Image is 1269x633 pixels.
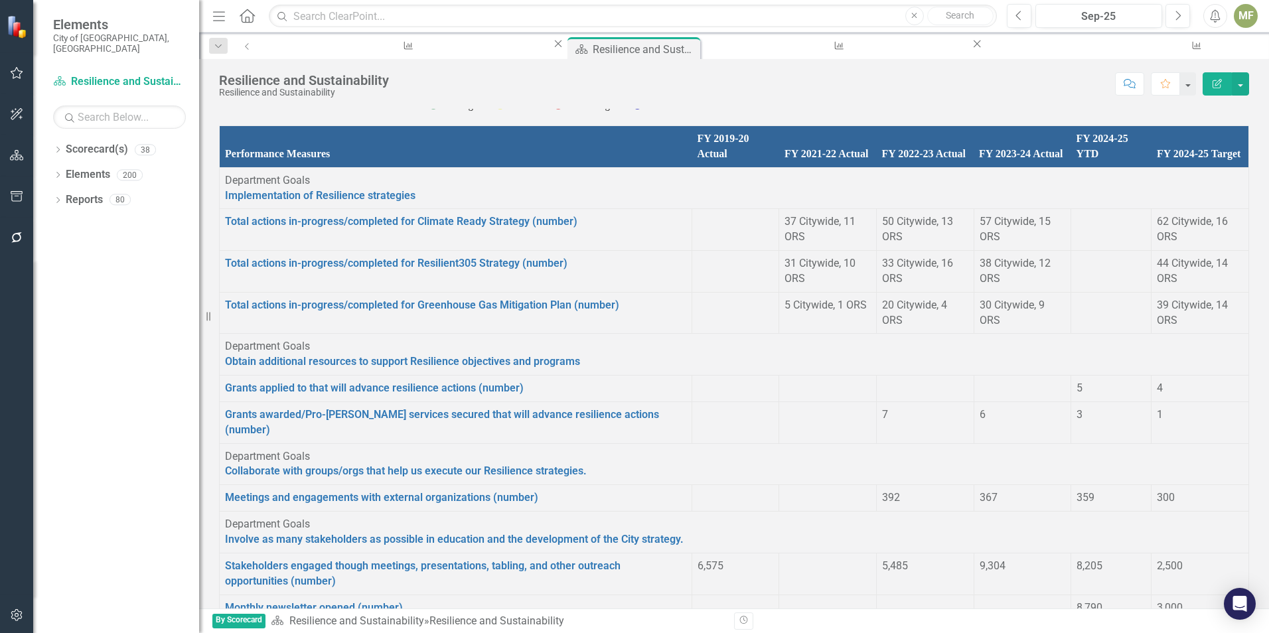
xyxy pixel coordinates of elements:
[877,209,974,251] td: Double-Click to Edit
[779,595,877,621] td: Double-Click to Edit
[1152,553,1249,595] td: Double-Click to Edit
[225,559,621,587] a: Stakeholders engaged though meetings, presentations, tabling, and other outreach opportunities (n...
[225,189,415,202] a: Implementation of Resilience strategies
[7,15,30,38] img: ClearPoint Strategy
[225,215,577,228] a: Total actions in-progress/completed for Climate Ready Strategy (number)
[784,257,856,285] span: 31 Citywide, 10 ORS
[593,41,697,58] div: Resilience and Sustainability
[53,74,186,90] a: Resilience and Sustainability
[273,50,540,66] div: Total actions in-progress/completed for Resilient305 Strategy (number)
[779,401,877,443] td: Double-Click to Edit
[66,167,110,182] a: Elements
[220,334,1249,376] td: Double-Click to Edit Right Click for Context Menu
[225,382,524,394] a: Grants applied to that will advance resilience actions (number)
[1157,299,1228,326] span: 39 Citywide, 14 ORS
[1157,215,1228,243] span: 62 Citywide, 16 ORS
[1152,595,1249,621] td: Double-Click to Edit
[225,464,587,477] a: Collaborate with groups/orgs that help us execute our Resilience strategies.
[225,449,1243,464] div: Department Goals
[219,73,389,88] div: Resilience and Sustainability
[1077,382,1082,394] span: 5
[220,401,692,443] td: Double-Click to Edit Right Click for Context Menu
[225,299,619,311] a: Total actions in-progress/completed for Greenhouse Gas Mitigation Plan (number)
[135,144,156,155] div: 38
[1152,292,1249,334] td: Double-Click to Edit
[882,299,947,326] span: 20 Citywide, 4 ORS
[1157,147,1243,162] div: FY 2024-25 Target
[779,376,877,402] td: Double-Click to Edit
[220,485,692,512] td: Double-Click to Edit Right Click for Context Menu
[1077,408,1082,421] span: 3
[877,251,974,293] td: Double-Click to Edit
[980,299,1045,326] span: 30 Citywide, 9 ORS
[979,147,1066,162] div: FY 2023-24 Actual
[779,251,877,293] td: Double-Click to Edit
[220,595,692,621] td: Double-Click to Edit Right Click for Context Menu
[53,33,186,54] small: City of [GEOGRAPHIC_DATA], [GEOGRAPHIC_DATA]
[1152,485,1249,512] td: Double-Click to Edit
[225,517,1243,532] div: Department Goals
[1152,376,1249,402] td: Double-Click to Edit
[271,614,724,629] div: »
[877,595,974,621] td: Double-Click to Edit
[882,147,969,162] div: FY 2022-23 Actual
[703,37,970,54] a: Meetings and engagements with external organizations (number)
[220,512,1249,553] td: Double-Click to Edit Right Click for Context Menu
[882,559,908,572] span: 5,485
[225,173,1243,188] div: Department Goals
[261,37,552,54] a: Total actions in-progress/completed for Resilient305 Strategy (number)
[980,559,1006,572] span: 9,304
[1035,4,1162,28] button: Sep-25
[779,292,877,334] td: Double-Click to Edit
[117,169,143,180] div: 200
[289,614,424,627] a: Resilience and Sustainability
[1157,491,1175,504] span: 300
[980,408,986,421] span: 6
[220,292,692,334] td: Double-Click to Edit Right Click for Context Menu
[877,553,974,595] td: Double-Click to Edit
[220,553,692,595] td: Double-Click to Edit Right Click for Context Menu
[1157,408,1163,421] span: 1
[882,215,953,243] span: 50 Citywide, 13 ORS
[946,10,974,21] span: Search
[927,7,994,25] button: Search
[220,209,692,251] td: Double-Click to Edit Right Click for Context Menu
[225,257,567,269] a: Total actions in-progress/completed for Resilient305 Strategy (number)
[225,533,684,545] a: Involve as many stakeholders as possible in education and the development of the City strategy.
[1077,601,1102,614] span: 8,790
[1157,382,1163,394] span: 4
[225,355,580,368] a: Obtain additional resources to support Resilience objectives and programs
[784,215,856,243] span: 37 Citywide, 11 ORS
[715,50,958,66] div: Meetings and engagements with external organizations (number)
[1152,209,1249,251] td: Double-Click to Edit
[53,17,186,33] span: Elements
[220,167,1249,209] td: Double-Click to Edit Right Click for Context Menu
[225,491,538,504] a: Meetings and engagements with external organizations (number)
[220,443,1249,485] td: Double-Click to Edit Right Click for Context Menu
[784,299,867,311] span: 5 Citywide, 1 ORS
[1157,257,1228,285] span: 44 Citywide, 14 ORS
[882,408,888,421] span: 7
[225,147,686,162] div: Performance Measures
[784,147,871,162] div: FY 2021-22 Actual
[1077,559,1102,572] span: 8,205
[66,142,128,157] a: Scorecard(s)
[225,601,403,614] a: Monthly newsletter opened (number)
[1224,588,1256,620] div: Open Intercom Messenger
[1234,4,1258,28] button: MF
[225,339,1243,354] div: Department Goals
[877,401,974,443] td: Double-Click to Edit
[980,491,998,504] span: 367
[110,194,131,206] div: 80
[779,209,877,251] td: Double-Click to Edit
[225,408,659,436] a: Grants awarded/Pro-[PERSON_NAME] services secured that will advance resilience actions (number)
[697,131,774,162] div: FY 2019-20 Actual
[1077,131,1146,162] div: FY 2024-25 YTD
[877,485,974,512] td: Double-Click to Edit
[1157,601,1183,614] span: 3,000
[1157,559,1183,572] span: 2,500
[1152,251,1249,293] td: Double-Click to Edit
[877,376,974,402] td: Double-Click to Edit
[53,105,186,129] input: Search Below...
